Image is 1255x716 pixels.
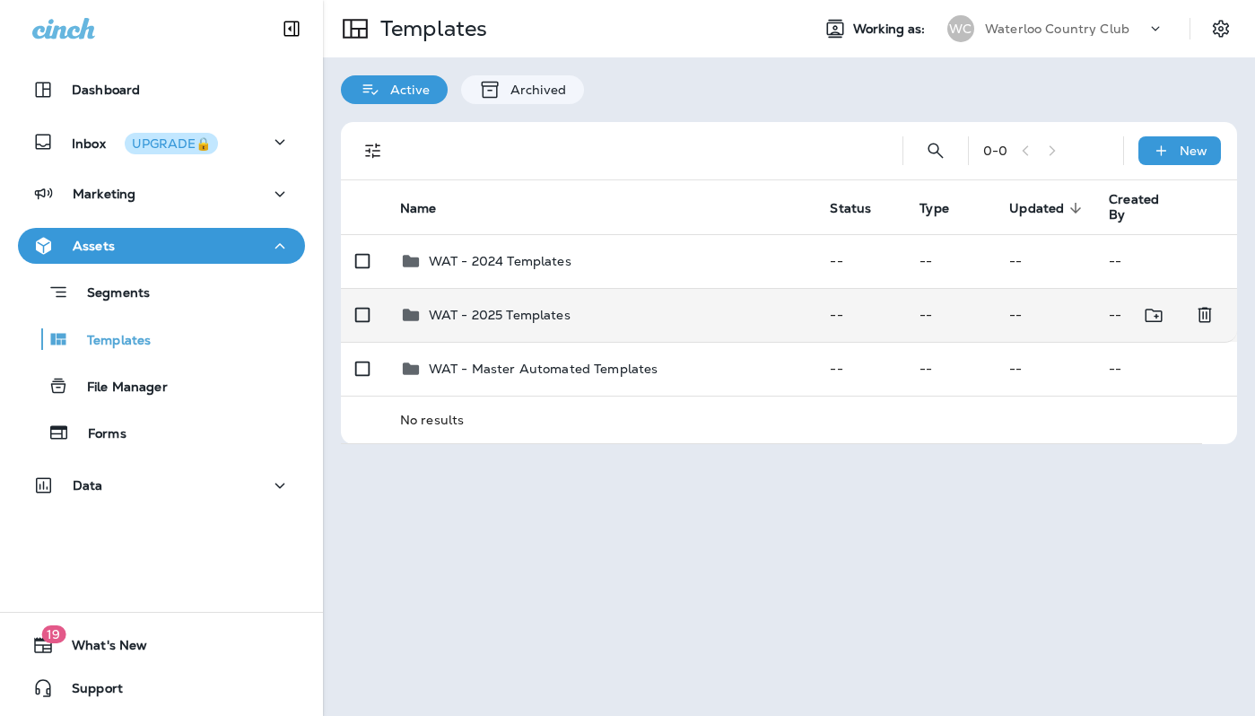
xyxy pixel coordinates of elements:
[429,362,658,376] p: WAT - Master Automated Templates
[18,670,305,706] button: Support
[72,133,218,152] p: Inbox
[400,200,460,216] span: Name
[18,414,305,451] button: Forms
[853,22,929,37] span: Working as:
[905,288,995,342] td: --
[355,133,391,169] button: Filters
[1180,144,1207,158] p: New
[18,273,305,311] button: Segments
[400,201,437,216] span: Name
[18,228,305,264] button: Assets
[1187,297,1223,334] button: Delete
[1205,13,1237,45] button: Settings
[995,288,1094,342] td: --
[18,176,305,212] button: Marketing
[18,72,305,108] button: Dashboard
[125,133,218,154] button: UPGRADE🔒
[18,627,305,663] button: 19What's New
[815,288,905,342] td: --
[69,380,168,397] p: File Manager
[73,478,103,493] p: Data
[386,396,1202,443] td: No results
[501,83,566,97] p: Archived
[69,285,150,303] p: Segments
[1094,288,1202,342] td: --
[919,200,972,216] span: Type
[1136,297,1172,334] button: Move to folder
[1094,342,1237,396] td: --
[947,15,974,42] div: WC
[995,342,1094,396] td: --
[919,201,949,216] span: Type
[72,83,140,97] p: Dashboard
[73,187,135,201] p: Marketing
[18,124,305,160] button: InboxUPGRADE🔒
[429,308,571,322] p: WAT - 2025 Templates
[73,239,115,253] p: Assets
[815,234,905,288] td: --
[830,200,894,216] span: Status
[69,333,151,350] p: Templates
[905,234,995,288] td: --
[54,638,147,659] span: What's New
[132,137,211,150] div: UPGRADE🔒
[54,681,123,703] span: Support
[1009,200,1087,216] span: Updated
[1094,234,1237,288] td: --
[373,15,487,42] p: Templates
[381,83,430,97] p: Active
[905,342,995,396] td: --
[983,144,1007,158] div: 0 - 0
[1109,192,1195,223] span: Created By
[18,320,305,358] button: Templates
[815,342,905,396] td: --
[985,22,1129,36] p: Waterloo Country Club
[830,201,871,216] span: Status
[429,254,571,268] p: WAT - 2024 Templates
[18,367,305,405] button: File Manager
[995,234,1094,288] td: --
[1009,201,1064,216] span: Updated
[70,426,126,443] p: Forms
[41,625,65,643] span: 19
[18,467,305,503] button: Data
[918,133,954,169] button: Search Templates
[266,11,317,47] button: Collapse Sidebar
[1109,192,1172,223] span: Created By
